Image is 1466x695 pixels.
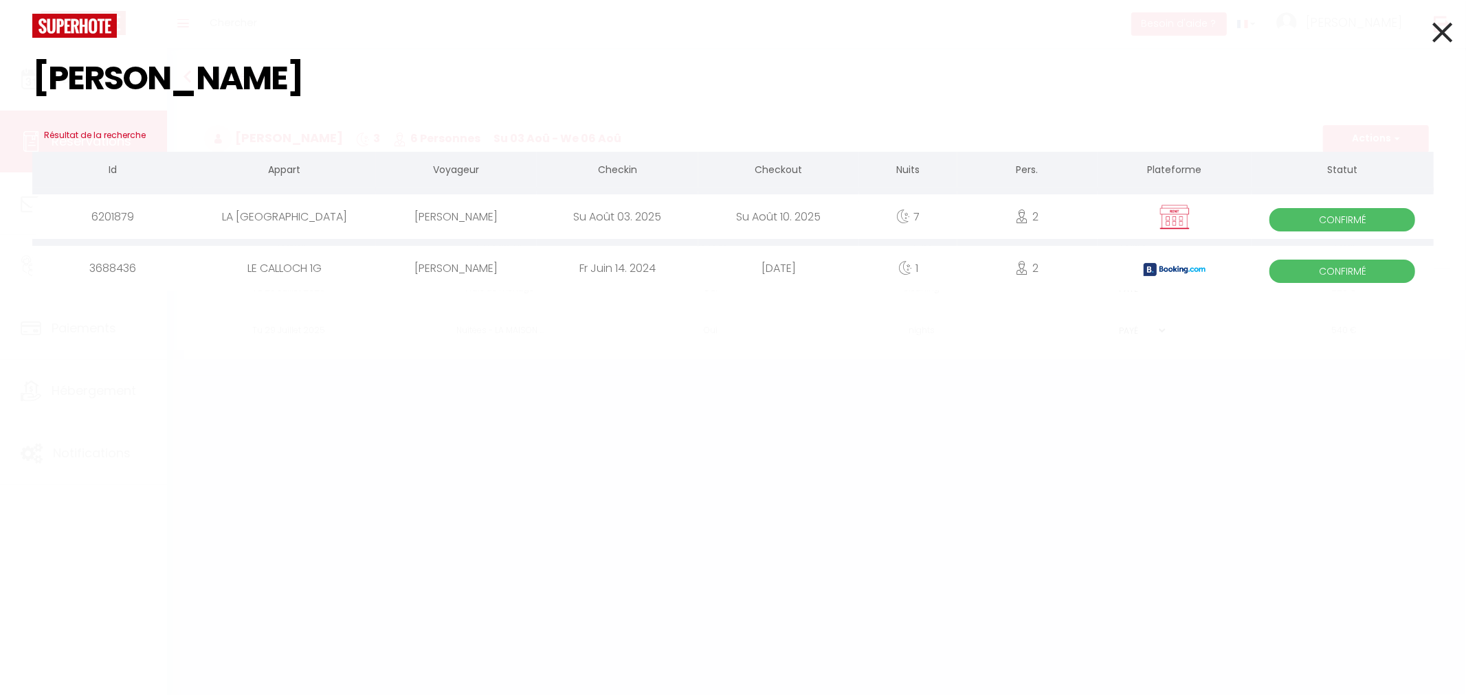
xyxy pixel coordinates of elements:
[1157,204,1192,230] img: rent.png
[1269,260,1415,283] span: Confirmé
[32,38,1434,119] input: Tapez pour rechercher...
[1144,263,1206,276] img: booking2.png
[193,152,375,191] th: Appart
[376,152,537,191] th: Voyageur
[32,14,117,38] img: logo
[957,246,1098,290] div: 2
[698,246,860,290] div: [DATE]
[957,194,1098,239] div: 2
[957,152,1098,191] th: Pers.
[376,246,537,290] div: [PERSON_NAME]
[698,152,860,191] th: Checkout
[859,194,957,239] div: 7
[32,246,193,290] div: 3688436
[193,194,375,239] div: LA [GEOGRAPHIC_DATA]
[193,246,375,290] div: LE CALLOCH 1G
[32,194,193,239] div: 6201879
[376,194,537,239] div: [PERSON_NAME]
[1408,633,1456,685] iframe: Chat
[32,152,193,191] th: Id
[859,246,957,290] div: 1
[537,152,698,191] th: Checkin
[859,152,957,191] th: Nuits
[537,194,698,239] div: Su Août 03. 2025
[32,119,1434,152] h3: Résultat de la recherche
[11,5,52,47] button: Ouvrir le widget de chat LiveChat
[698,194,860,239] div: Su Août 10. 2025
[1269,208,1415,231] span: Confirmé
[537,246,698,290] div: Fr Juin 14. 2024
[1098,152,1252,191] th: Plateforme
[1252,152,1434,191] th: Statut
